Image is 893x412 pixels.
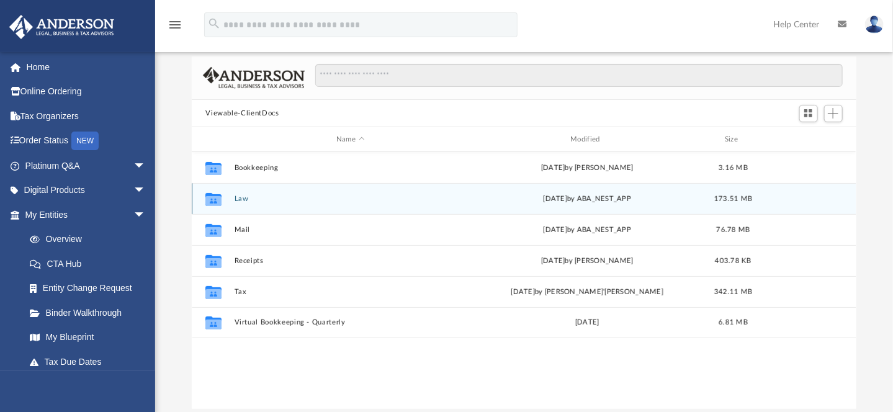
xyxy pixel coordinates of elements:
[235,226,466,234] button: Mail
[9,178,164,203] a: Digital Productsarrow_drop_down
[17,251,164,276] a: CTA Hub
[235,288,466,296] button: Tax
[716,257,752,264] span: 403.78 KB
[235,257,466,265] button: Receipts
[9,55,164,79] a: Home
[9,79,164,104] a: Online Ordering
[133,202,158,228] span: arrow_drop_down
[719,164,748,171] span: 3.16 MB
[17,349,164,374] a: Tax Due Dates
[9,202,164,227] a: My Entitiesarrow_drop_down
[205,108,279,119] button: Viewable-ClientDocs
[17,300,164,325] a: Binder Walkthrough
[17,276,164,301] a: Entity Change Request
[799,105,818,122] button: Switch to Grid View
[207,17,221,30] i: search
[6,15,118,39] img: Anderson Advisors Platinum Portal
[719,319,748,326] span: 6.81 MB
[824,105,843,122] button: Add
[717,226,750,233] span: 76.78 MB
[133,178,158,204] span: arrow_drop_down
[235,318,466,326] button: Virtual Bookkeeping - Quarterly
[235,195,466,203] button: Law
[71,132,99,150] div: NEW
[9,153,164,178] a: Platinum Q&Aarrow_drop_down
[235,164,466,172] button: Bookkeeping
[472,163,703,174] div: [DATE] by [PERSON_NAME]
[472,225,703,236] div: [DATE] by ABA_NEST_APP
[192,152,856,410] div: grid
[17,227,164,252] a: Overview
[471,134,703,145] div: Modified
[764,134,851,145] div: id
[472,194,703,205] div: [DATE] by ABA_NEST_APP
[17,325,158,350] a: My Blueprint
[472,287,703,298] div: [DATE] by [PERSON_NAME]'[PERSON_NAME]
[234,134,466,145] div: Name
[865,16,884,34] img: User Pic
[168,17,182,32] i: menu
[472,317,703,328] div: [DATE]
[9,104,164,128] a: Tax Organizers
[133,153,158,179] span: arrow_drop_down
[714,195,752,202] span: 173.51 MB
[9,128,164,154] a: Order StatusNEW
[709,134,758,145] div: Size
[168,24,182,32] a: menu
[197,134,228,145] div: id
[315,64,842,87] input: Search files and folders
[472,256,703,267] div: [DATE] by [PERSON_NAME]
[714,289,752,295] span: 342.11 MB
